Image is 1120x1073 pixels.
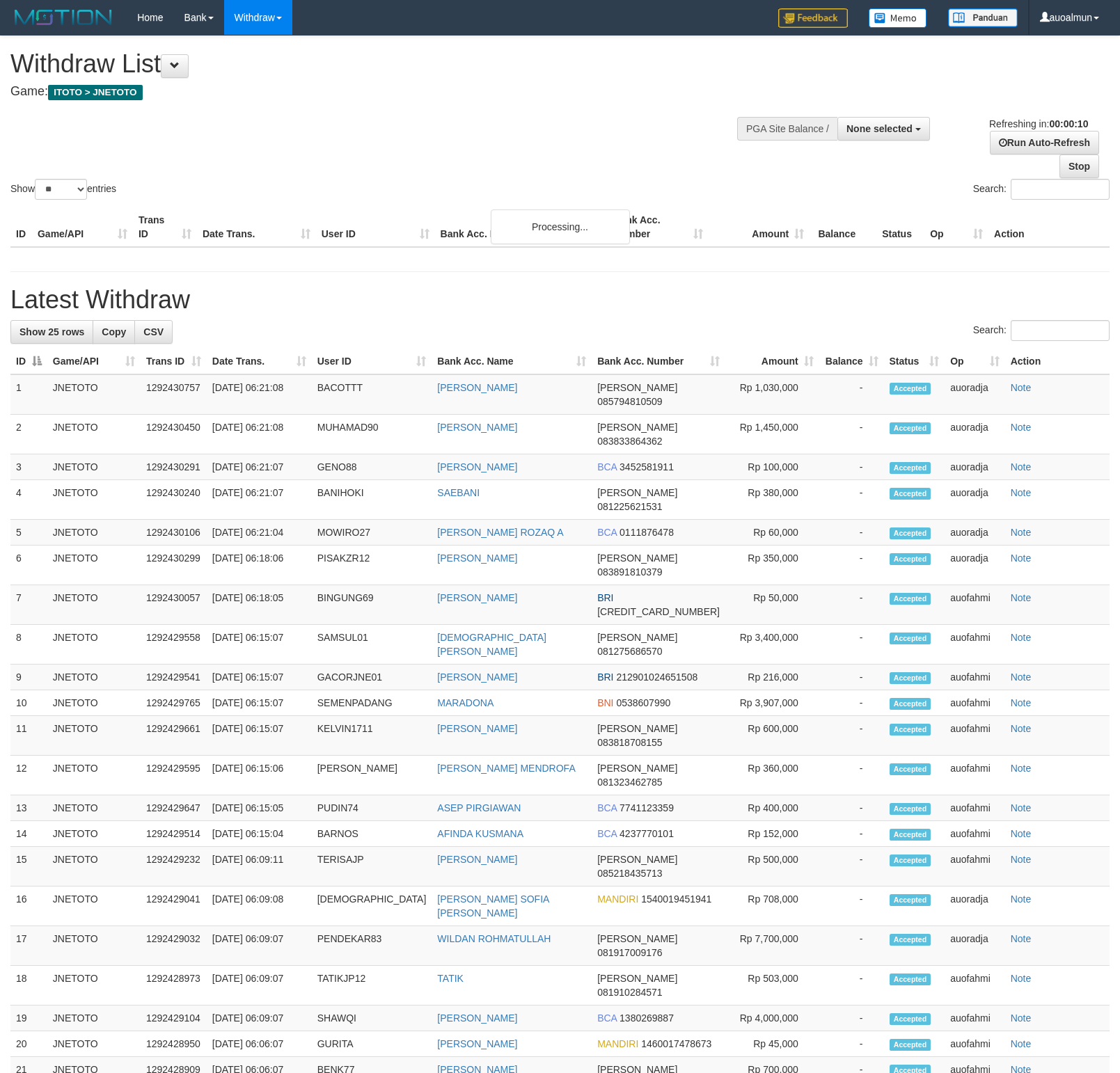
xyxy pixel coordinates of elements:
td: JNETOTO [47,374,141,415]
td: [DATE] 06:21:04 [207,520,312,546]
td: - [819,415,884,454]
span: Copy 081275686570 to clipboard [597,646,662,657]
span: CSV [143,326,164,337]
a: ASEP PIRGIAWAN [437,802,521,813]
td: auofahmi [945,756,1004,795]
td: auofahmi [945,1006,1004,1031]
span: BRI [597,592,613,603]
td: TATIKJP12 [312,966,432,1006]
span: [PERSON_NAME] [597,382,677,393]
td: Rp 360,000 [725,756,819,795]
td: Rp 1,030,000 [725,374,819,415]
span: Accepted [890,724,931,736]
td: [DATE] 06:18:06 [207,546,312,585]
td: TERISAJP [312,847,432,887]
td: JNETOTO [47,585,141,625]
span: [PERSON_NAME] [597,553,677,564]
span: [PERSON_NAME] [597,973,677,984]
td: Rp 50,000 [725,585,819,625]
td: [PERSON_NAME] [312,756,432,795]
th: Bank Acc. Name: activate to sort column ascending [432,349,592,374]
a: Note [1011,973,1032,984]
td: 7 [10,585,47,625]
span: None selected [846,123,913,134]
a: [PERSON_NAME] ROZAQ A [437,527,563,538]
td: 1292429647 [141,795,207,821]
td: 15 [10,847,47,887]
td: Rp 7,700,000 [725,926,819,966]
span: Accepted [890,829,931,841]
a: Note [1011,723,1032,734]
th: Date Trans.: activate to sort column ascending [207,349,312,374]
td: Rp 600,000 [725,716,819,756]
td: - [819,520,884,546]
td: - [819,926,884,966]
span: Copy 083833864362 to clipboard [597,436,662,447]
a: Note [1011,592,1032,603]
td: Rp 216,000 [725,665,819,690]
td: BARNOS [312,821,432,847]
span: BNI [597,697,613,708]
th: Op: activate to sort column ascending [945,349,1004,374]
a: Note [1011,828,1032,839]
td: auoradja [945,520,1004,546]
td: [DATE] 06:09:11 [207,847,312,887]
td: JNETOTO [47,625,141,665]
td: JNETOTO [47,1006,141,1031]
a: WILDAN ROHMATULLAH [437,933,551,944]
td: 11 [10,716,47,756]
a: [PERSON_NAME] [437,671,517,683]
td: JNETOTO [47,716,141,756]
th: Action [1005,349,1110,374]
a: [PERSON_NAME] [437,854,517,865]
td: SEMENPADANG [312,690,432,716]
td: auoradja [945,926,1004,966]
td: [DEMOGRAPHIC_DATA] [312,887,432,926]
span: Accepted [890,462,931,474]
td: 1292429661 [141,716,207,756]
td: SAMSUL01 [312,625,432,665]
a: [DEMOGRAPHIC_DATA][PERSON_NAME] [437,632,546,657]
span: [PERSON_NAME] [597,422,677,433]
a: Note [1011,763,1032,774]
span: [PERSON_NAME] [597,723,677,734]
span: Accepted [890,488,931,500]
td: 18 [10,966,47,1006]
span: Copy 212901024651508 to clipboard [616,671,697,683]
th: Balance [810,207,876,247]
td: [DATE] 06:15:07 [207,625,312,665]
td: 1292430299 [141,546,207,585]
label: Search: [973,320,1110,341]
td: 1292430291 [141,454,207,480]
span: Copy 081323462785 to clipboard [597,777,662,788]
th: Status: activate to sort column ascending [884,349,945,374]
td: [DATE] 06:21:07 [207,480,312,520]
th: Game/API: activate to sort column ascending [47,349,141,374]
a: Note [1011,802,1032,813]
td: - [819,716,884,756]
a: Note [1011,632,1032,643]
span: Copy 083891810379 to clipboard [597,566,662,578]
span: Copy 085218435713 to clipboard [597,868,662,879]
td: MUHAMAD90 [312,415,432,454]
th: Bank Acc. Number [608,207,709,247]
td: Rp 3,400,000 [725,625,819,665]
th: Game/API [32,207,133,247]
td: [DATE] 06:09:08 [207,887,312,926]
span: BRI [597,671,613,683]
td: 1292430240 [141,480,207,520]
td: auoradja [945,454,1004,480]
a: Show 25 rows [10,320,93,344]
a: Note [1011,1038,1032,1049]
span: MANDIRI [597,893,638,905]
td: 13 [10,795,47,821]
td: Rp 100,000 [725,454,819,480]
span: Accepted [890,803,931,815]
td: 4 [10,480,47,520]
a: Note [1011,933,1032,944]
td: - [819,374,884,415]
a: Note [1011,422,1032,433]
span: Copy 7741123359 to clipboard [620,802,674,813]
span: Copy 083818708155 to clipboard [597,737,662,748]
span: Accepted [890,934,931,946]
